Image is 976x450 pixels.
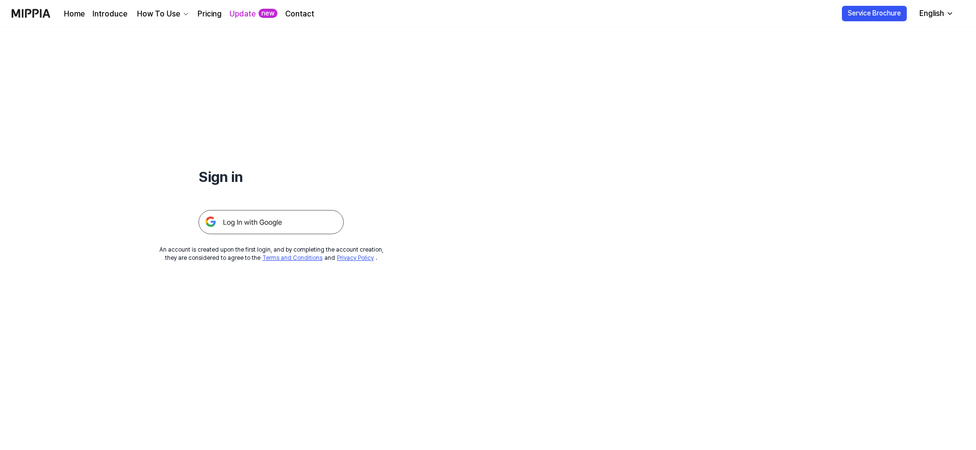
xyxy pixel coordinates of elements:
div: An account is created upon the first login, and by completing the account creation, they are cons... [159,246,383,262]
img: 구글 로그인 버튼 [198,210,344,234]
div: How To Use [135,8,182,20]
a: Pricing [198,8,222,20]
div: new [259,9,277,18]
div: English [917,8,946,19]
a: Update [229,8,256,20]
a: Introduce [92,8,127,20]
button: How To Use [135,8,190,20]
a: Privacy Policy [337,255,374,261]
button: English [912,4,960,23]
button: Service Brochure [842,6,907,21]
a: Terms and Conditions [262,255,322,261]
a: Home [64,8,85,20]
a: Contact [285,8,314,20]
h1: Sign in [198,166,344,187]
